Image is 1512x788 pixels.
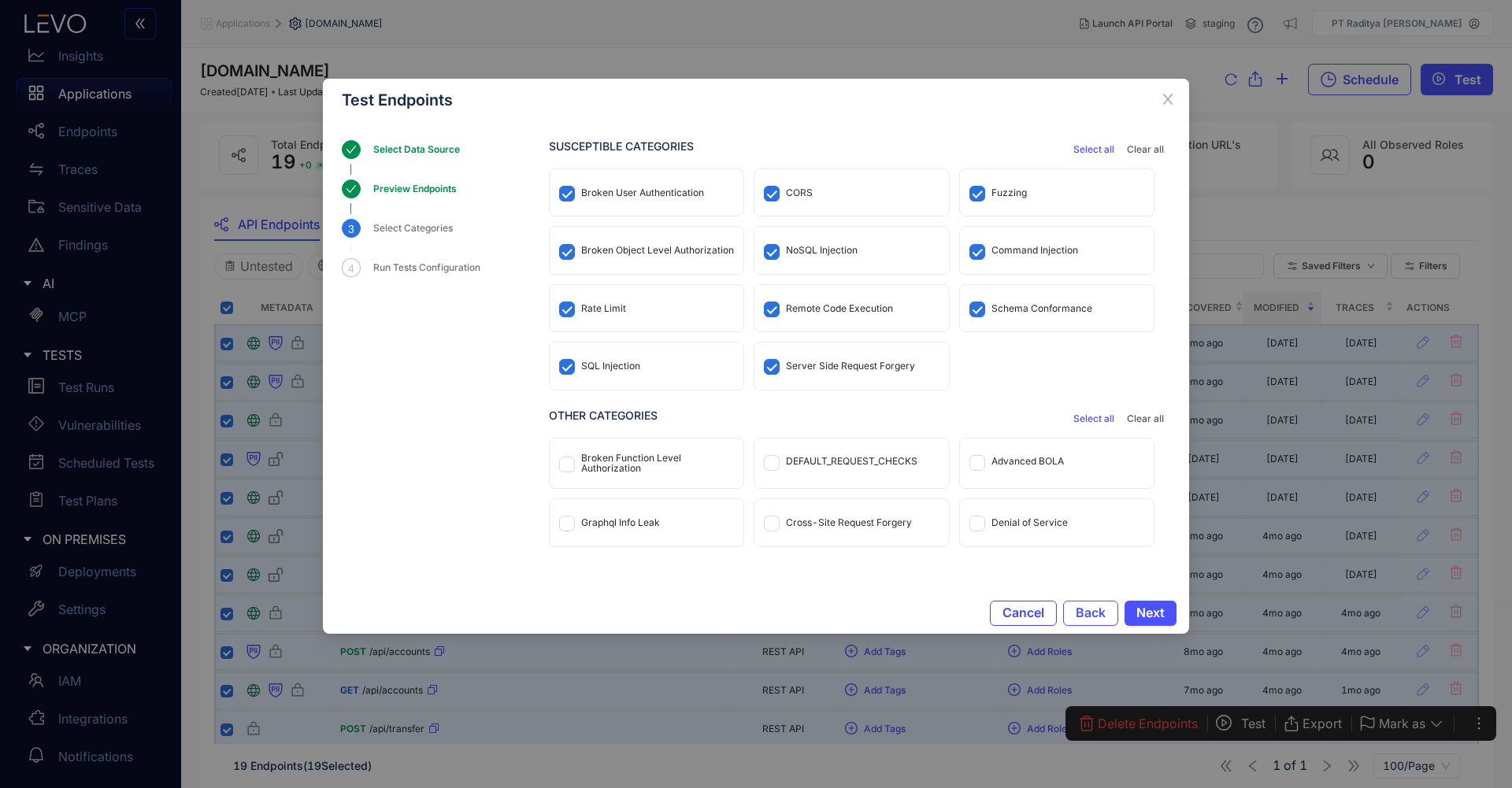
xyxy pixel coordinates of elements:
div: Command Injection [991,245,1078,256]
div: Run Tests Configuration [373,258,490,277]
div: 3Select Categories [342,219,549,257]
div: Preview Endpoints [342,179,549,217]
button: Next [1125,601,1177,626]
span: Next [1136,605,1165,620]
button: Clear all [1121,140,1170,159]
div: NoSQL Injection [786,245,858,256]
button: Close [1147,79,1189,121]
button: Select all [1067,409,1121,428]
button: Clear all [1121,409,1170,428]
div: Select Data Source [373,140,469,159]
h3: Other Categories [549,409,658,423]
button: Back [1063,601,1118,626]
div: CORS [786,187,813,198]
div: Rate Limit [581,303,626,314]
div: Select Categories [373,219,462,238]
div: Server Side Request Forgery [786,361,915,372]
div: DEFAULT_REQUEST_CHECKS [786,456,917,467]
div: Cross-Site Request Forgery [786,517,912,528]
div: Remote Code Execution [786,303,893,314]
span: Clear all [1127,144,1164,155]
div: Test Endpoints [342,91,1170,109]
h3: Susceptible Categories [549,140,694,154]
div: Graphql Info Leak [581,517,660,528]
span: Back [1076,605,1106,620]
div: Fuzzing [991,187,1027,198]
div: SQL Injection [581,361,640,372]
span: check [346,144,357,155]
span: 4 [348,262,354,275]
span: Cancel [1002,605,1044,620]
span: Select all [1073,413,1114,424]
div: Broken User Authentication [581,187,704,198]
span: check [346,183,357,194]
span: close [1161,92,1175,106]
div: Broken Function Level Authorization [581,453,734,475]
button: Cancel [990,601,1057,626]
span: Clear all [1127,413,1164,424]
div: Select Data Source [342,140,549,178]
span: Select all [1073,144,1114,155]
div: 4Run Tests Configuration [342,258,549,296]
div: Schema Conformance [991,303,1092,314]
span: 3 [348,223,354,235]
button: Select all [1067,140,1121,159]
div: Broken Object Level Authorization [581,245,734,256]
div: Advanced BOLA [991,456,1064,467]
div: Preview Endpoints [373,179,466,198]
div: Denial of Service [991,517,1068,528]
